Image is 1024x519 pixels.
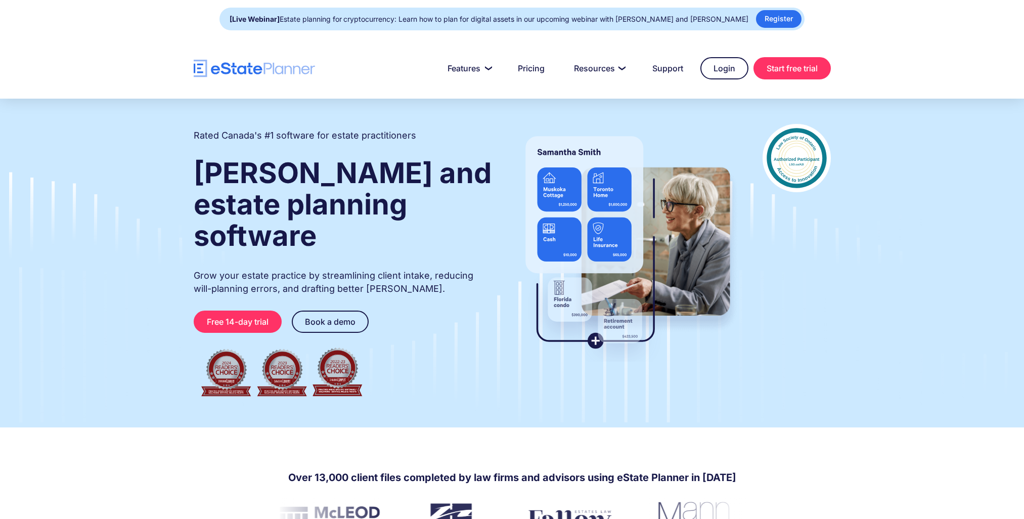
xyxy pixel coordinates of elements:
strong: [PERSON_NAME] and estate planning software [194,156,492,253]
div: Estate planning for cryptocurrency: Learn how to plan for digital assets in our upcoming webinar ... [230,12,748,26]
img: estate planner showing wills to their clients, using eState Planner, a leading estate planning so... [513,124,742,362]
a: Start free trial [753,57,831,79]
a: Features [435,58,501,78]
a: Register [756,10,802,28]
a: Support [640,58,695,78]
p: Grow your estate practice by streamlining client intake, reducing will-planning errors, and draft... [194,269,493,295]
a: Book a demo [292,311,369,333]
a: Login [700,57,748,79]
strong: [Live Webinar] [230,15,280,23]
h2: Rated Canada's #1 software for estate practitioners [194,129,416,142]
a: Pricing [506,58,557,78]
a: Free 14-day trial [194,311,282,333]
a: home [194,60,315,77]
h4: Over 13,000 client files completed by law firms and advisors using eState Planner in [DATE] [288,470,736,485]
a: Resources [562,58,635,78]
